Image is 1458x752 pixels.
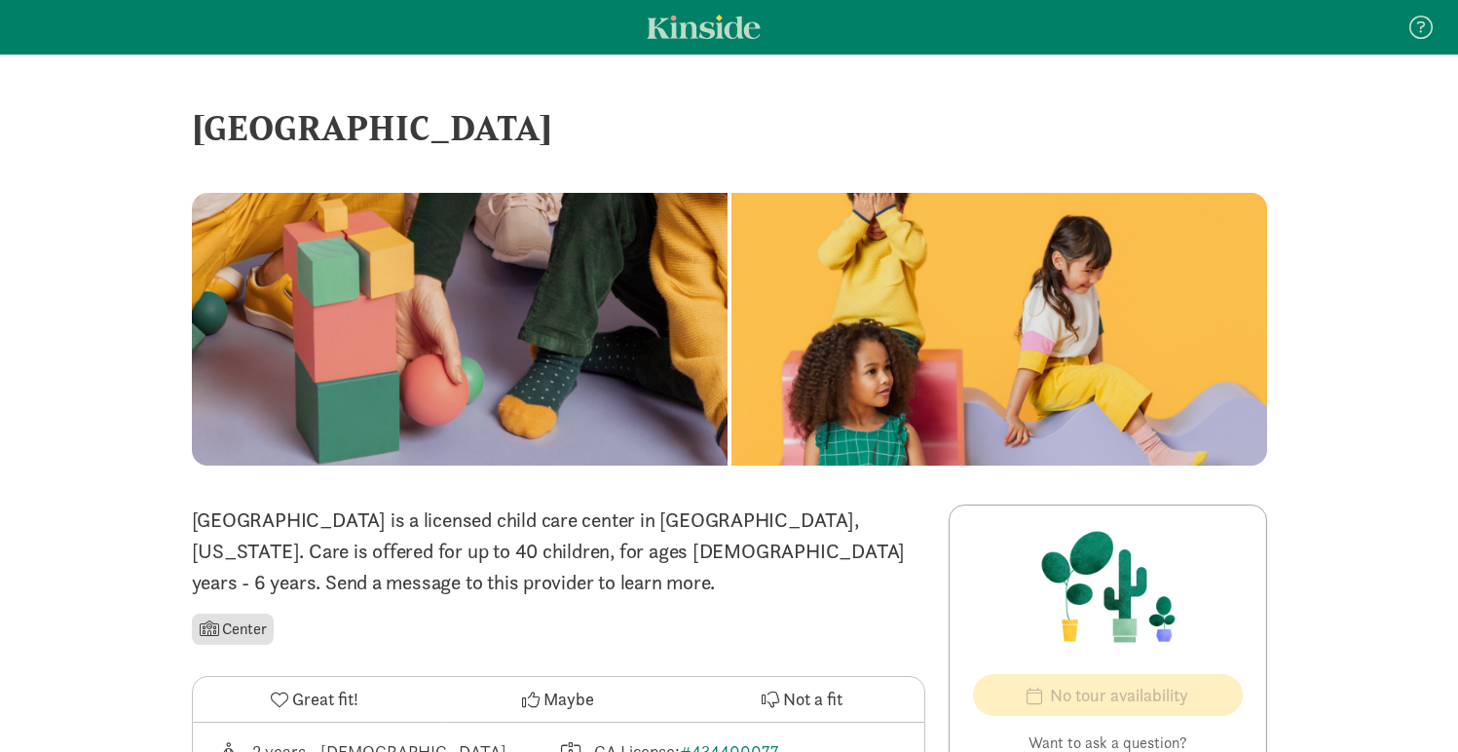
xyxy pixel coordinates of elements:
button: Great fit! [193,677,436,722]
a: Kinside [647,15,761,39]
span: Great fit! [292,686,358,712]
span: Not a fit [783,686,842,712]
div: [GEOGRAPHIC_DATA] [192,101,1267,154]
span: Maybe [543,686,594,712]
span: No tour availability [1050,682,1188,708]
p: [GEOGRAPHIC_DATA] is a licensed child care center in [GEOGRAPHIC_DATA], [US_STATE]. Care is offer... [192,505,925,598]
button: Maybe [436,677,680,722]
button: No tour availability [973,674,1243,716]
button: Not a fit [680,677,923,722]
li: Center [192,614,275,645]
